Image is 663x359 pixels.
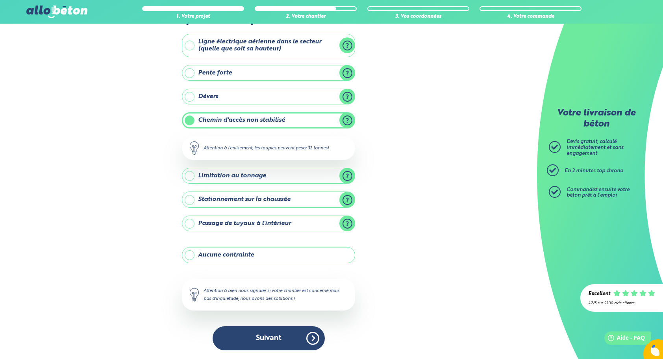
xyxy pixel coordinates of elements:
label: Dévers [182,89,355,104]
label: Stationnement sur la chaussée [182,192,355,207]
div: Attention à l'enlisement, les toupies peuvent peser 32 tonnes! [182,136,355,160]
img: allobéton [26,6,87,18]
label: Chemin d'accès non stabilisé [182,112,355,128]
div: 1. Votre projet [142,14,244,20]
div: 4. Votre commande [480,14,582,20]
span: Devis gratuit, calculé immédiatement et sans engagement [567,139,624,156]
label: Pente forte [182,65,355,81]
div: 4.7/5 sur 2300 avis clients [588,301,655,305]
iframe: Help widget launcher [593,328,654,350]
label: Limitation au tonnage [182,168,355,184]
div: 2. Votre chantier [255,14,357,20]
label: Passage de tuyaux à l'intérieur [182,216,355,231]
label: Aucune contrainte [182,247,355,263]
span: Commandez ensuite votre béton prêt à l'emploi [567,187,630,198]
button: Suivant [213,326,325,350]
div: Attention à bien nous signaler si votre chantier est concerné mais pas d'inquiétude, nous avons d... [182,279,355,311]
div: 3. Vos coordonnées [367,14,469,20]
p: Votre livraison de béton [551,108,641,130]
label: Ligne électrique aérienne dans le secteur (quelle que soit sa hauteur) [182,34,355,57]
div: Excellent [588,291,610,297]
span: En 2 minutes top chrono [565,168,623,173]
